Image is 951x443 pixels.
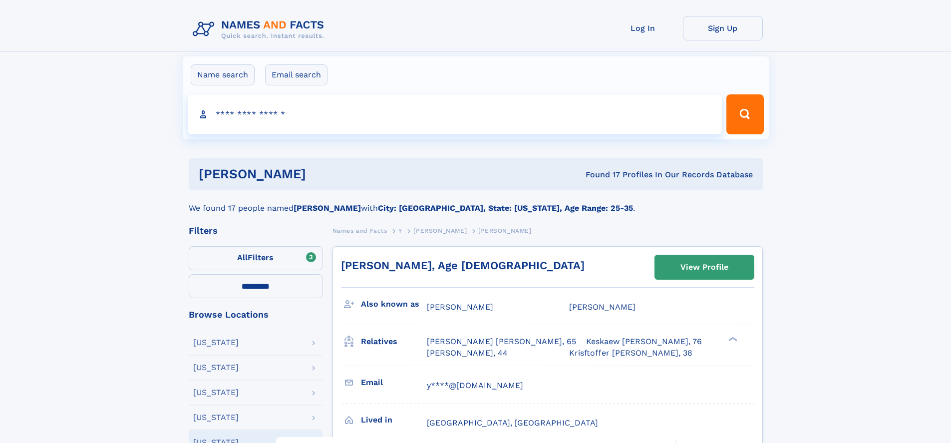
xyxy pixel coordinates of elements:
label: Name search [191,64,255,85]
span: [PERSON_NAME] [427,302,493,312]
label: Filters [189,246,322,270]
img: Logo Names and Facts [189,16,332,43]
a: [PERSON_NAME], Age [DEMOGRAPHIC_DATA] [341,259,585,272]
a: Y [398,224,402,237]
a: Names and Facts [332,224,387,237]
h3: Email [361,374,427,391]
div: [US_STATE] [193,414,239,422]
div: [US_STATE] [193,364,239,372]
h3: Relatives [361,333,427,350]
h3: Also known as [361,296,427,313]
span: [PERSON_NAME] [478,227,532,234]
div: We found 17 people named with . [189,190,763,214]
div: Filters [189,226,322,235]
a: Krisftoffer [PERSON_NAME], 38 [569,348,692,359]
a: View Profile [655,255,754,279]
div: Browse Locations [189,310,322,319]
button: Search Button [726,94,763,134]
div: ❯ [726,336,738,343]
b: City: [GEOGRAPHIC_DATA], State: [US_STATE], Age Range: 25-35 [378,203,633,213]
span: [PERSON_NAME] [413,227,467,234]
a: Keskaew [PERSON_NAME], 76 [586,336,702,347]
h3: Lived in [361,412,427,429]
a: [PERSON_NAME] [413,224,467,237]
input: search input [188,94,722,134]
a: [PERSON_NAME] [PERSON_NAME], 65 [427,336,576,347]
h1: [PERSON_NAME] [199,168,446,180]
span: All [237,253,248,262]
div: [US_STATE] [193,339,239,347]
a: [PERSON_NAME], 44 [427,348,508,359]
span: [GEOGRAPHIC_DATA], [GEOGRAPHIC_DATA] [427,418,598,428]
b: [PERSON_NAME] [294,203,361,213]
span: [PERSON_NAME] [569,302,635,312]
div: View Profile [680,256,728,279]
span: Y [398,227,402,234]
div: [US_STATE] [193,389,239,397]
label: Email search [265,64,327,85]
a: Sign Up [683,16,763,40]
div: Found 17 Profiles In Our Records Database [446,169,753,180]
a: Log In [603,16,683,40]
